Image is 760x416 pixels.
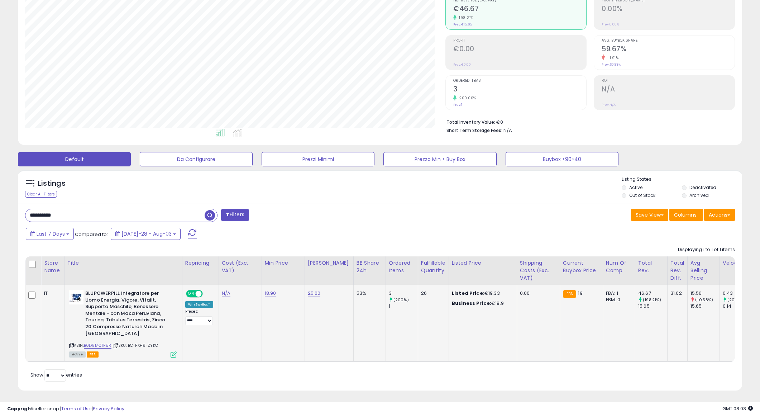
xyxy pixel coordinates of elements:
[602,103,616,107] small: Prev: N/A
[121,230,172,237] span: [DATE]-28 - Aug-03
[38,179,66,189] h5: Listings
[605,55,618,61] small: -1.91%
[221,209,249,221] button: Filters
[44,290,59,297] div: IT
[506,152,618,166] button: Buybox <90>40
[222,259,259,274] div: Cost (Exc. VAT)
[357,259,383,274] div: BB Share 24h.
[629,184,642,190] label: Active
[638,303,667,309] div: 15.65
[383,152,496,166] button: Prezzo Min < Buy Box
[606,290,630,297] div: FBA: 1
[453,79,586,83] span: Ordered Items
[421,290,443,297] div: 26
[421,259,446,274] div: Fulfillable Quantity
[389,290,418,297] div: 3
[452,290,511,297] div: €19.33
[503,127,512,134] span: N/A
[44,259,61,274] div: Store Name
[563,259,600,274] div: Current Buybox Price
[689,192,709,198] label: Archived
[606,297,630,303] div: FBM: 0
[111,228,181,240] button: [DATE]-28 - Aug-03
[453,103,462,107] small: Prev: 1
[674,211,697,218] span: Columns
[643,297,661,303] small: (198.21%)
[113,342,158,348] span: | SKU: BC-FXH9-ZYKO
[84,342,111,349] a: B0D9MCTR8R
[265,290,276,297] a: 18.90
[723,259,749,267] div: Velocity
[602,45,735,55] h2: 59.67%
[602,85,735,95] h2: N/A
[262,152,374,166] button: Prezzi Minimi
[578,290,582,297] span: 19
[61,405,92,412] a: Terms of Use
[704,209,735,221] button: Actions
[727,297,747,303] small: (207.14%)
[722,405,753,412] span: 2025-08-11 08:03 GMT
[669,209,703,221] button: Columns
[222,290,230,297] a: N/A
[602,5,735,14] h2: 0.00%
[606,259,632,274] div: Num of Comp.
[638,290,667,297] div: 46.67
[453,85,586,95] h2: 3
[452,259,514,267] div: Listed Price
[7,405,33,412] strong: Copyright
[695,297,713,303] small: (-0.58%)
[87,351,99,358] span: FBA
[265,259,302,267] div: Min Price
[140,152,253,166] button: Da Configurare
[602,22,619,27] small: Prev: 0.00%
[520,259,557,282] div: Shipping Costs (Exc. VAT)
[457,15,473,20] small: 198.21%
[563,290,576,298] small: FBA
[723,290,752,297] div: 0.43
[453,45,586,55] h2: €0.00
[670,259,684,282] div: Total Rev. Diff.
[25,191,57,198] div: Clear All Filters
[689,184,716,190] label: Deactivated
[670,290,682,297] div: 31.02
[308,259,350,267] div: [PERSON_NAME]
[678,246,735,253] div: Displaying 1 to 1 of 1 items
[638,259,664,274] div: Total Rev.
[453,5,586,14] h2: €46.67
[37,230,65,237] span: Last 7 Days
[69,290,177,357] div: ASIN:
[185,309,213,325] div: Preset:
[723,303,752,309] div: 0.14
[69,290,83,304] img: 41R82pzaakL._SL40_.jpg
[690,259,717,282] div: Avg Selling Price
[457,95,476,101] small: 200.00%
[629,192,655,198] label: Out of Stock
[520,290,554,297] div: 0.00
[453,62,471,67] small: Prev: €0.00
[69,351,86,358] span: All listings currently available for purchase on Amazon
[602,39,735,43] span: Avg. Buybox Share
[602,62,621,67] small: Prev: 60.83%
[452,300,511,307] div: €18.9
[452,290,484,297] b: Listed Price:
[389,303,418,309] div: 1
[446,117,730,126] li: €0
[26,228,74,240] button: Last 7 Days
[622,176,742,183] p: Listing States:
[30,372,82,378] span: Show: entries
[75,231,108,238] span: Compared to:
[452,300,491,307] b: Business Price:
[185,301,213,308] div: Win BuyBox *
[690,303,720,309] div: 15.65
[185,259,216,267] div: Repricing
[446,119,495,125] b: Total Inventory Value:
[389,259,415,274] div: Ordered Items
[453,39,586,43] span: Profit
[357,290,380,297] div: 53%
[393,297,409,303] small: (200%)
[308,290,321,297] a: 25.00
[18,152,131,166] button: Default
[85,290,172,339] b: BLUPOWERPILL Integratore per Uomo Energia, Vigore, Vitalit, Supporto Maschile, Benessere Mentale ...
[446,127,502,133] b: Short Term Storage Fees:
[187,291,196,297] span: ON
